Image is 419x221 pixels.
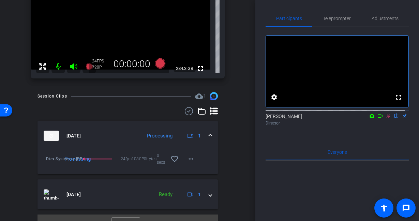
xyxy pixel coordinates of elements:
[195,92,203,100] mat-icon: cloud_upload
[392,113,401,119] mat-icon: flip
[266,113,409,126] div: [PERSON_NAME]
[187,155,195,163] mat-icon: more_horiz
[92,58,109,64] div: 24
[174,64,196,73] span: 284.3 GB
[203,93,206,99] span: 1
[132,156,144,162] span: 1080P
[38,151,218,174] div: thumb-nail[DATE]Processing1
[266,120,409,126] div: Director
[155,191,176,198] div: Ready
[44,131,59,141] img: thumb-nail
[276,16,302,21] span: Participants
[270,93,278,101] mat-icon: settings
[38,93,67,100] div: Session Clips
[44,189,59,200] img: thumb-nail
[195,92,206,100] span: Destinations for your clips
[144,156,157,162] span: 0bytes
[402,204,410,212] mat-icon: message
[38,179,218,209] mat-expansion-panel-header: thumb-nail[DATE]Ready1
[38,121,218,151] mat-expansion-panel-header: thumb-nail[DATE]Processing1
[210,92,218,100] img: Session clips
[328,150,347,154] span: Everyone
[92,64,109,70] div: 720P
[66,191,81,198] span: [DATE]
[121,156,132,162] span: 24fps
[372,16,399,21] span: Adjustments
[170,155,179,163] mat-icon: favorite_border
[196,64,205,73] mat-icon: fullscreen
[144,132,176,140] div: Processing
[46,156,87,162] span: Dtex Systems x [PERSON_NAME]- AWS - Remote Interview - [GEOGRAPHIC_DATA]-amazon.com-[PERSON_NAME]...
[109,58,155,70] div: 00:00:00
[157,152,167,166] span: 0 secs
[323,16,351,21] span: Teleprompter
[198,132,201,139] span: 1
[198,191,201,198] span: 1
[97,59,104,63] span: FPS
[66,132,81,139] span: [DATE]
[394,93,403,101] mat-icon: fullscreen
[380,204,388,212] mat-icon: accessibility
